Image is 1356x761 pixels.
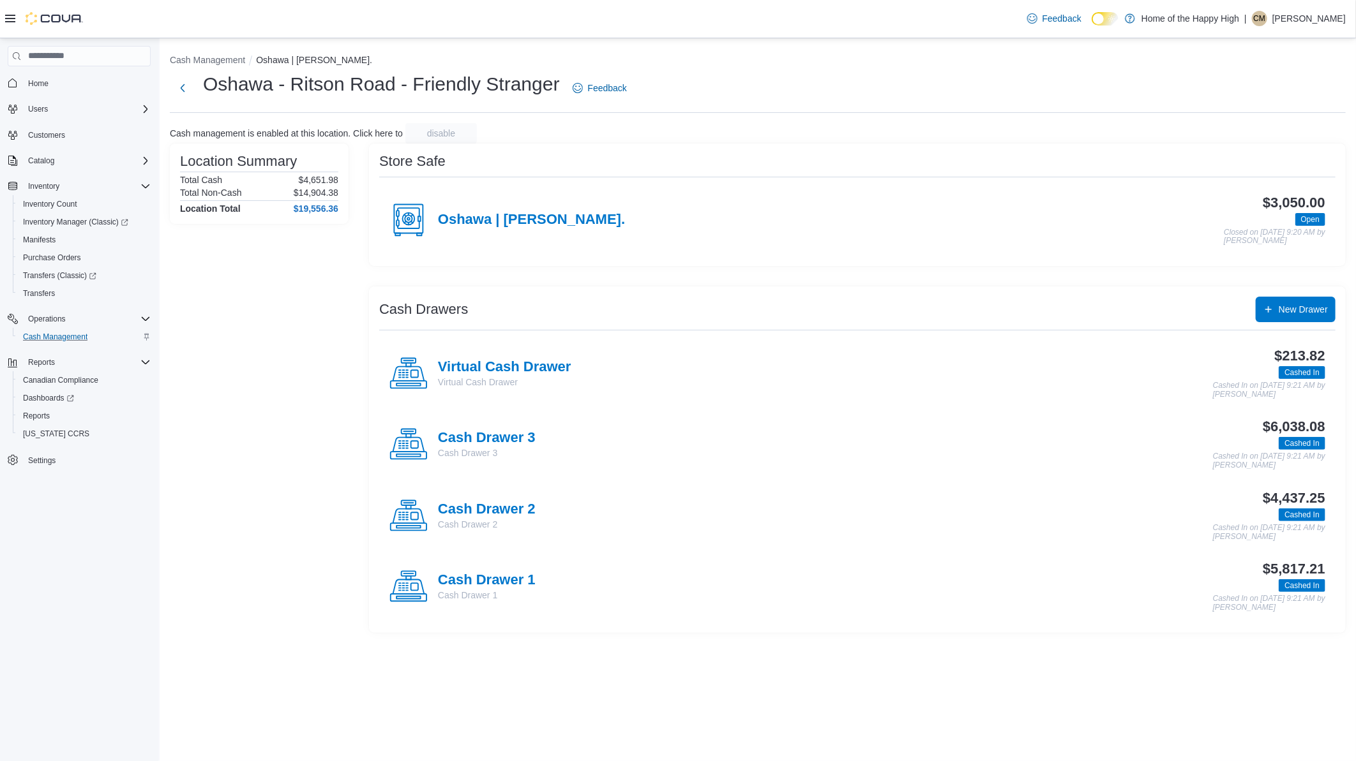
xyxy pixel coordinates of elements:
button: Manifests [13,231,156,249]
a: Reports [18,408,55,424]
button: Oshawa | [PERSON_NAME]. [256,55,372,65]
p: [PERSON_NAME] [1272,11,1346,26]
button: Users [23,101,53,117]
a: [US_STATE] CCRS [18,426,94,441]
h3: $4,437.25 [1263,491,1325,506]
a: Purchase Orders [18,250,86,265]
span: Home [28,78,49,89]
span: Manifests [18,232,151,248]
span: Inventory Count [18,196,151,212]
button: Home [3,74,156,92]
button: Operations [3,310,156,328]
span: Cash Management [18,329,151,344]
p: Cashed In on [DATE] 9:21 AM by [PERSON_NAME] [1213,452,1325,469]
span: Home [23,75,151,91]
button: Cash Management [13,328,156,346]
a: Canadian Compliance [18,373,103,388]
span: Customers [23,127,151,143]
a: Cash Management [18,329,93,344]
p: Cash Drawer 3 [438,447,536,459]
button: Customers [3,126,156,144]
h4: Virtual Cash Drawer [438,359,571,376]
h3: $213.82 [1275,348,1325,364]
a: Dashboards [18,390,79,406]
span: Users [23,101,151,117]
button: Inventory Count [13,195,156,213]
h3: $3,050.00 [1263,195,1325,211]
button: Purchase Orders [13,249,156,267]
button: Canadian Compliance [13,371,156,389]
div: Carson MacDonald [1252,11,1267,26]
span: [US_STATE] CCRS [23,429,89,439]
p: Closed on [DATE] 9:20 AM by [PERSON_NAME] [1224,228,1325,246]
span: Catalog [23,153,151,168]
span: Customers [28,130,65,140]
button: New Drawer [1256,297,1336,322]
span: Cashed In [1279,508,1325,521]
span: Feedback [1043,12,1081,25]
p: Cash management is enabled at this location. Click here to [170,128,403,138]
p: Home of the Happy High [1141,11,1239,26]
span: Reports [18,408,151,424]
p: $4,651.98 [299,175,338,185]
span: disable [427,127,455,140]
span: Feedback [588,82,627,94]
h4: Oshawa | [PERSON_NAME]. [438,212,625,228]
a: Transfers (Classic) [18,268,102,283]
span: Cashed In [1284,580,1320,591]
span: Cashed In [1284,509,1320,521]
span: New Drawer [1279,303,1328,316]
p: Cash Drawer 2 [438,518,536,531]
a: Settings [23,453,61,468]
span: Transfers (Classic) [23,270,96,281]
button: Catalog [23,153,59,168]
span: Users [28,104,48,114]
button: Catalog [3,152,156,170]
h4: Cash Drawer 2 [438,501,536,518]
button: disable [405,123,477,144]
p: Cashed In on [DATE] 9:21 AM by [PERSON_NAME] [1213,381,1325,399]
button: Settings [3,450,156,469]
h3: $6,038.08 [1263,419,1325,434]
button: Inventory [3,177,156,195]
p: Cashed In on [DATE] 9:21 AM by [PERSON_NAME] [1213,595,1325,612]
span: Inventory [28,181,59,191]
span: CM [1254,11,1266,26]
span: Cashed In [1284,438,1320,449]
span: Cashed In [1279,437,1325,450]
span: Open [1295,213,1325,226]
a: Transfers (Classic) [13,267,156,284]
span: Transfers [23,288,55,299]
span: Inventory Count [23,199,77,209]
span: Purchase Orders [18,250,151,265]
span: Settings [28,455,56,466]
a: Feedback [1022,6,1087,31]
nav: Complex example [8,69,151,503]
h4: Cash Drawer 3 [438,430,536,447]
span: Transfers (Classic) [18,268,151,283]
h3: Cash Drawers [379,302,468,317]
h4: Cash Drawer 1 [438,572,536,589]
p: Virtual Cash Drawer [438,376,571,388]
p: Cashed In on [DATE] 9:21 AM by [PERSON_NAME] [1213,524,1325,541]
a: Customers [23,128,70,143]
a: Manifests [18,232,61,248]
span: Operations [28,314,66,324]
span: Operations [23,311,151,327]
span: Cashed In [1279,366,1325,379]
img: Cova [26,12,83,25]
h4: Location Total [180,203,241,214]
button: Operations [23,311,71,327]
span: Settings [23,452,151,468]
h4: $19,556.36 [294,203,338,214]
span: Inventory Manager (Classic) [23,217,128,227]
span: Reports [28,357,55,367]
button: Transfers [13,284,156,302]
h6: Total Cash [180,175,222,185]
nav: An example of EuiBreadcrumbs [170,54,1346,69]
h6: Total Non-Cash [180,188,242,198]
h3: Location Summary [180,154,297,169]
span: Cashed In [1284,367,1320,378]
a: Transfers [18,286,60,301]
h3: Store Safe [379,154,446,169]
